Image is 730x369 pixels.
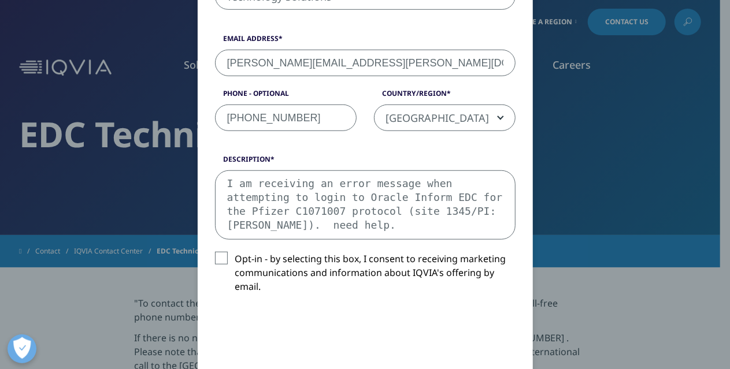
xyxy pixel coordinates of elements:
label: Description [215,154,516,170]
label: Email Address [215,33,516,50]
iframe: reCAPTCHA [215,312,391,357]
label: Opt-in - by selecting this box, I consent to receiving marketing communications and information a... [215,252,516,300]
span: United States [374,105,516,131]
label: Country/Region [374,88,516,105]
label: Phone - Optional [215,88,357,105]
span: United States [375,105,515,132]
button: Open Preferences [8,334,36,363]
